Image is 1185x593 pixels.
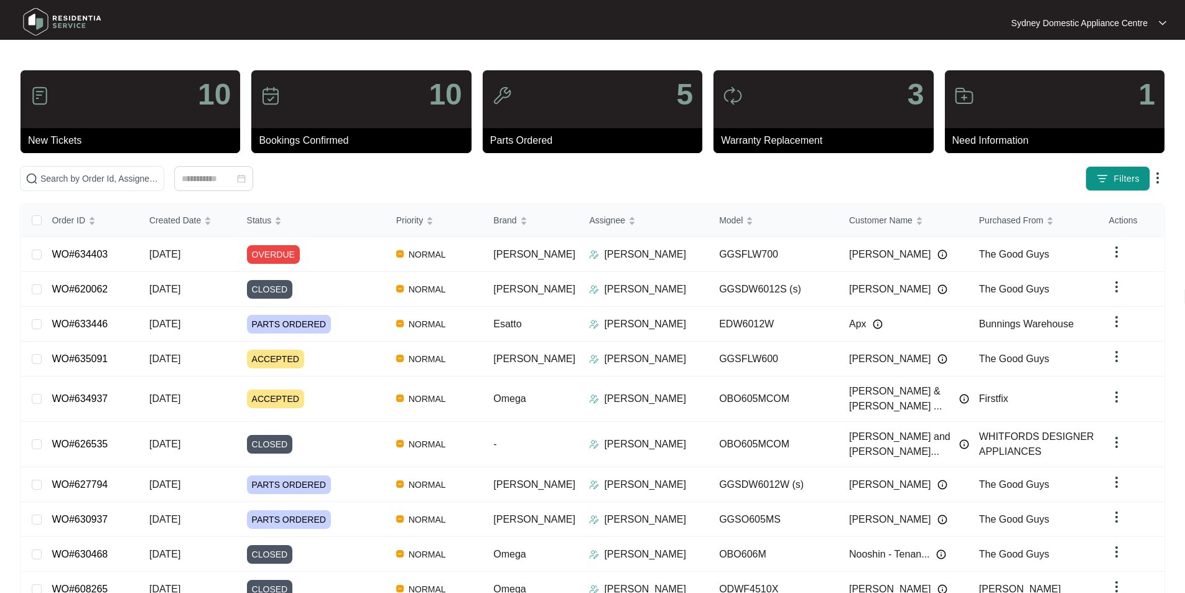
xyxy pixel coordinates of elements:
th: Assignee [579,204,709,237]
span: [DATE] [149,439,180,449]
img: Assigner Icon [589,319,599,329]
span: The Good Guys [979,249,1049,259]
span: [DATE] [149,319,180,329]
span: NORMAL [404,391,451,406]
span: Created Date [149,213,201,227]
span: [DATE] [149,249,180,259]
th: Actions [1099,204,1164,237]
img: Vercel Logo [396,320,404,327]
img: Vercel Logo [396,480,404,488]
span: Purchased From [979,213,1043,227]
span: [PERSON_NAME] [493,353,575,364]
a: WO#634937 [52,393,108,404]
img: Vercel Logo [396,515,404,523]
a: WO#635091 [52,353,108,364]
td: EDW6012W [709,307,839,342]
img: dropdown arrow [1109,510,1124,525]
img: search-icon [26,172,38,185]
span: [DATE] [149,284,180,294]
a: WO#627794 [52,479,108,490]
img: icon [954,86,974,106]
p: [PERSON_NAME] [604,352,686,367]
img: icon [30,86,50,106]
a: WO#633446 [52,319,108,329]
p: [PERSON_NAME] [604,477,686,492]
span: NORMAL [404,317,451,332]
span: [PERSON_NAME] [493,514,575,525]
span: CLOSED [247,545,293,564]
img: Info icon [937,480,947,490]
img: Info icon [936,549,946,559]
a: WO#626535 [52,439,108,449]
img: Assigner Icon [589,250,599,259]
img: Assigner Icon [589,354,599,364]
img: Vercel Logo [396,395,404,402]
img: dropdown arrow [1150,170,1165,185]
span: The Good Guys [979,353,1049,364]
th: Priority [386,204,484,237]
span: [DATE] [149,479,180,490]
img: icon [723,86,743,106]
img: Info icon [959,394,969,404]
span: Apx [849,317,867,332]
span: ACCEPTED [247,390,304,408]
p: [PERSON_NAME] [604,282,686,297]
p: [PERSON_NAME] [604,512,686,527]
img: dropdown arrow [1109,349,1124,364]
img: Vercel Logo [396,355,404,362]
td: GGSDW6012W (s) [709,467,839,502]
td: GGSFLW700 [709,237,839,272]
span: NORMAL [404,477,451,492]
span: - [493,439,496,449]
span: Omega [493,549,526,559]
span: NORMAL [404,352,451,367]
img: Assigner Icon [589,284,599,294]
p: [PERSON_NAME] [604,247,686,262]
span: NORMAL [404,437,451,452]
span: NORMAL [404,547,451,562]
img: Assigner Icon [589,394,599,404]
span: [PERSON_NAME] [849,247,931,262]
span: Esatto [493,319,521,329]
a: WO#630468 [52,549,108,559]
td: GGSDW6012S (s) [709,272,839,307]
span: WHITFORDS DESIGNER APPLIANCES [979,431,1094,457]
img: Info icon [937,284,947,294]
p: Bookings Confirmed [259,133,471,148]
p: New Tickets [28,133,240,148]
span: The Good Guys [979,479,1049,490]
img: Vercel Logo [396,550,404,558]
img: dropdown arrow [1109,314,1124,329]
img: icon [261,86,281,106]
span: CLOSED [247,435,293,454]
span: [DATE] [149,514,180,525]
img: Vercel Logo [396,250,404,258]
td: OBO605MCOM [709,376,839,422]
img: Info icon [937,515,947,525]
td: OBO605MCOM [709,422,839,467]
span: NORMAL [404,247,451,262]
span: [DATE] [149,353,180,364]
td: GGSFLW600 [709,342,839,376]
p: Parts Ordered [490,133,702,148]
img: Vercel Logo [396,585,404,592]
th: Created Date [139,204,237,237]
img: filter icon [1096,172,1108,185]
span: Order ID [52,213,85,227]
span: [PERSON_NAME] [849,282,931,297]
span: [PERSON_NAME] [493,249,575,259]
img: dropdown arrow [1109,475,1124,490]
span: The Good Guys [979,549,1049,559]
span: [PERSON_NAME] [849,352,931,367]
img: Vercel Logo [396,285,404,292]
a: WO#630937 [52,514,108,525]
span: The Good Guys [979,514,1049,525]
img: Info icon [959,439,969,449]
span: Brand [493,213,516,227]
a: WO#634403 [52,249,108,259]
img: icon [492,86,512,106]
img: Assigner Icon [589,480,599,490]
p: [PERSON_NAME] [604,547,686,562]
span: CLOSED [247,280,293,299]
span: PARTS ORDERED [247,475,331,494]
